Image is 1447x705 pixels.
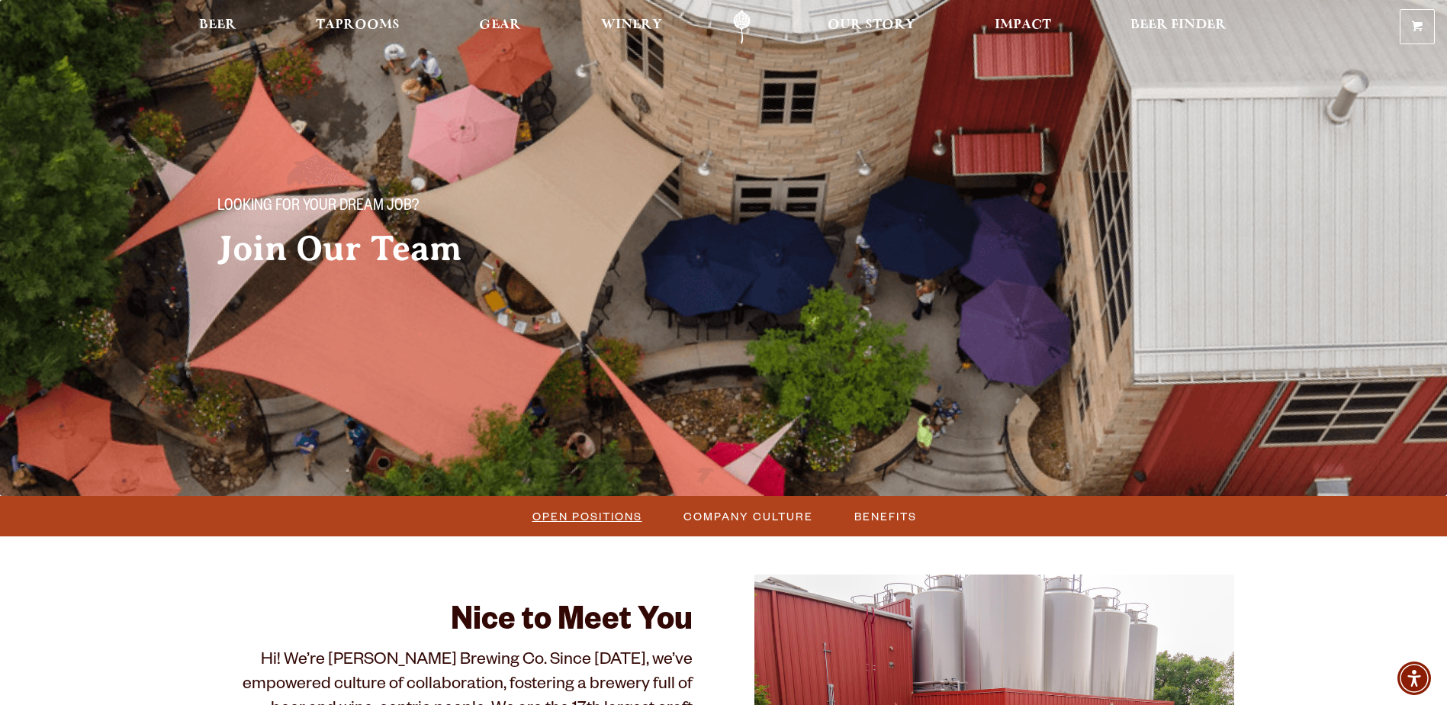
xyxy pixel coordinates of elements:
[1121,10,1236,44] a: Beer Finder
[601,19,662,31] span: Winery
[1397,662,1431,695] div: Accessibility Menu
[306,10,410,44] a: Taprooms
[1130,19,1227,31] span: Beer Finder
[854,505,917,527] span: Benefits
[479,19,521,31] span: Gear
[995,19,1051,31] span: Impact
[591,10,672,44] a: Winery
[713,10,770,44] a: Odell Home
[217,230,693,268] h2: Join Our Team
[189,10,246,44] a: Beer
[845,505,924,527] a: Benefits
[199,19,236,31] span: Beer
[818,10,925,44] a: Our Story
[985,10,1061,44] a: Impact
[828,19,915,31] span: Our Story
[523,505,650,527] a: Open Positions
[469,10,531,44] a: Gear
[683,505,813,527] span: Company Culture
[213,605,693,642] h2: Nice to Meet You
[532,505,642,527] span: Open Positions
[217,198,419,217] span: Looking for your dream job?
[316,19,400,31] span: Taprooms
[674,505,821,527] a: Company Culture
